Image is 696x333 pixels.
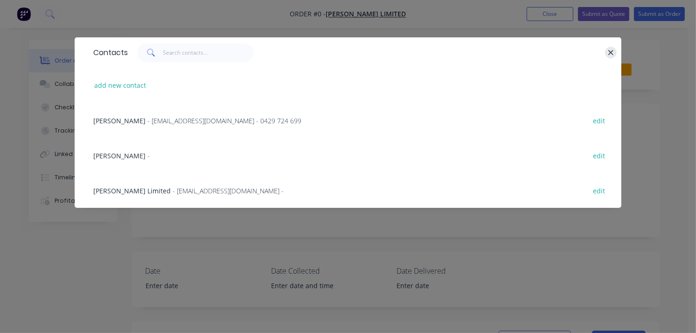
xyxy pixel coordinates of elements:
button: edit [588,114,610,127]
span: - [147,151,150,160]
button: add new contact [90,79,151,92]
input: Search contacts... [163,43,254,62]
span: [PERSON_NAME] [93,116,146,125]
button: edit [588,149,610,162]
span: [PERSON_NAME] [93,151,146,160]
span: [PERSON_NAME] Limited [93,186,171,195]
button: edit [588,184,610,197]
span: - [EMAIL_ADDRESS][DOMAIN_NAME] - [173,186,284,195]
span: - [EMAIL_ADDRESS][DOMAIN_NAME] - 0429 724 699 [147,116,301,125]
div: Contacts [89,38,128,68]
